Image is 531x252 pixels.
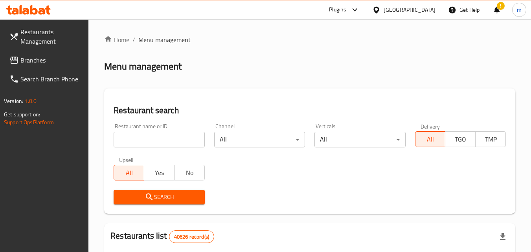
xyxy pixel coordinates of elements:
span: 1.0.0 [24,96,37,106]
input: Search for restaurant name or ID.. [114,132,204,147]
span: Branches [20,55,83,65]
span: TMP [479,134,503,145]
label: Upsell [119,157,134,162]
div: Plugins [329,5,346,15]
button: All [415,131,446,147]
button: No [174,165,205,180]
a: Branches [3,51,89,70]
button: Yes [144,165,175,180]
span: No [178,167,202,178]
span: Search Branch Phone [20,74,83,84]
li: / [132,35,135,44]
span: All [117,167,141,178]
div: [GEOGRAPHIC_DATA] [384,6,435,14]
button: Search [114,190,204,204]
button: All [114,165,144,180]
span: Version: [4,96,23,106]
div: All [314,132,405,147]
span: 40626 record(s) [169,233,214,241]
a: Home [104,35,129,44]
h2: Menu management [104,60,182,73]
h2: Restaurants list [110,230,214,243]
span: Yes [147,167,171,178]
button: TGO [445,131,476,147]
button: TMP [475,131,506,147]
span: All [419,134,443,145]
nav: breadcrumb [104,35,515,44]
div: All [214,132,305,147]
span: m [517,6,522,14]
label: Delivery [421,123,440,129]
span: TGO [448,134,472,145]
h2: Restaurant search [114,105,506,116]
a: Restaurants Management [3,22,89,51]
span: Search [120,192,198,202]
div: Export file [493,227,512,246]
a: Search Branch Phone [3,70,89,88]
span: Restaurants Management [20,27,83,46]
span: Menu management [138,35,191,44]
div: Total records count [169,230,214,243]
span: Get support on: [4,109,40,120]
a: Support.OpsPlatform [4,117,54,127]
